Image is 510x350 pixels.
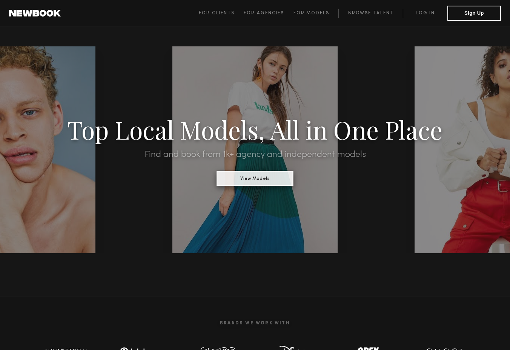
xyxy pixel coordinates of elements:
[244,11,284,15] span: For Agencies
[403,9,447,18] a: Log in
[217,171,293,186] button: View Models
[293,11,329,15] span: For Models
[199,11,235,15] span: For Clients
[293,9,339,18] a: For Models
[217,174,293,182] a: View Models
[338,9,403,18] a: Browse Talent
[244,9,293,18] a: For Agencies
[447,6,501,21] button: Sign Up
[199,9,244,18] a: For Clients
[38,150,472,159] h2: Find and book from 1k+ agency and independent models
[29,312,481,335] h2: Brands We Work With
[38,118,472,141] h1: Top Local Models, All in One Place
